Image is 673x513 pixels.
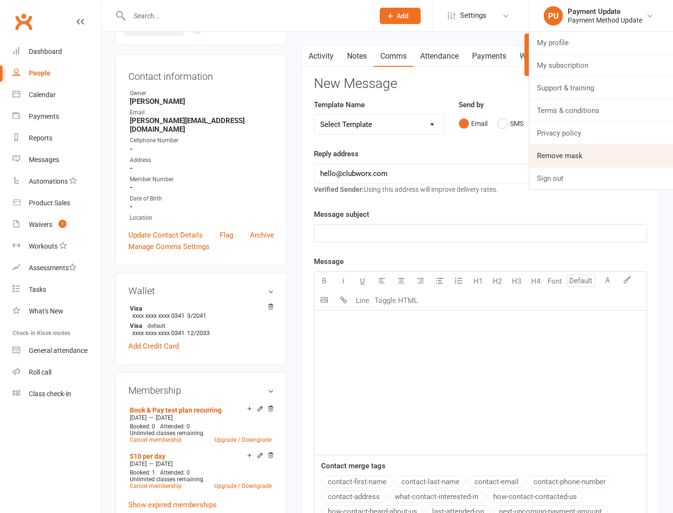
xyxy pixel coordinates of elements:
input: Search... [126,9,367,23]
div: Automations [29,177,68,185]
a: Terms & conditions [529,100,673,122]
span: Attended: 0 [160,423,190,430]
strong: Verified Sender: [314,186,364,193]
a: Assessments [12,257,101,279]
button: contact-phone-number [527,475,612,488]
button: SMS [498,114,523,133]
div: Owner [130,89,274,98]
div: People [29,69,50,77]
div: Cellphone Number [130,136,274,145]
div: General attendance [29,347,87,354]
a: Cancel membership [130,437,182,443]
button: what-contact-interested-in [388,490,485,503]
button: H2 [487,272,507,291]
div: Payment Method Update [568,16,642,25]
a: Notes [340,45,374,67]
button: U [353,272,372,291]
a: General attendance kiosk mode [12,340,101,362]
span: 1 [59,220,66,228]
a: Waivers 1 [12,214,101,236]
div: Dashboard [29,48,62,55]
span: Unlimited classes remaining [130,430,203,437]
button: how-contact-contacted-us [487,490,583,503]
strong: Visa [130,322,269,329]
strong: - [130,145,274,153]
div: PU [544,6,563,25]
span: 3/2041 [187,312,206,319]
a: Workouts [12,236,101,257]
span: Settings [460,5,486,26]
span: [DATE] [130,414,147,421]
span: Add [397,12,409,20]
a: Privacy policy [529,122,673,144]
div: Payment Update [568,7,642,16]
span: 12/2033 [187,329,210,337]
a: Show expired memberships [128,500,217,509]
button: H1 [468,272,487,291]
button: H4 [526,272,545,291]
h3: Membership [128,385,274,396]
a: My profile [529,32,673,54]
button: H3 [507,272,526,291]
div: Location [130,213,274,223]
span: Using this address will improve delivery rates. [314,186,498,193]
span: Unlimited classes remaining [130,476,203,483]
div: Tasks [29,286,46,293]
div: What's New [29,307,63,315]
div: Date of Birth [130,194,274,203]
button: contact-address [322,490,386,503]
a: Attendance [413,45,465,67]
a: Cancel membership [130,483,182,489]
input: Default [567,275,596,287]
div: Assessments [29,264,76,272]
h3: Wallet [128,286,274,296]
button: Font [545,272,564,291]
label: Send by [459,99,484,111]
a: Dashboard [12,41,101,63]
strong: - [130,164,274,173]
a: Payments [465,45,513,67]
a: What's New [12,300,101,322]
span: [DATE] [130,461,147,467]
a: Payments [12,106,101,127]
span: xxxx xxxx xxxx 0341 [132,329,185,337]
div: Roll call [29,368,51,376]
h3: Contact information [128,67,274,82]
a: Tasks [12,279,101,300]
a: Flag [220,229,233,241]
div: Class check-in [29,390,71,398]
strong: - [130,183,274,192]
strong: [PERSON_NAME] [130,97,274,106]
span: xxxx xxxx xxxx 0341 [132,312,185,319]
a: Activity [302,45,340,67]
span: Booked: 0 [130,423,155,430]
label: Message subject [314,209,369,220]
a: Remove mask [529,145,673,167]
button: contact-email [468,475,525,488]
div: Reports [29,134,52,142]
a: $10 per day [130,452,165,460]
strong: [PERSON_NAME][EMAIL_ADDRESS][DOMAIN_NAME] [130,116,274,134]
div: Product Sales [29,199,70,207]
div: Email [130,108,274,117]
button: contact-last-name [395,475,466,488]
a: Add Credit Card [128,340,179,352]
div: Waivers [29,221,52,228]
a: Support & training [529,77,673,99]
button: Add [380,8,421,24]
a: Book & Pay test plan recurring [130,406,222,414]
a: Upgrade / Downgrade [214,483,272,489]
div: Calendar [29,91,56,99]
button: A [598,272,617,291]
div: Messages [29,156,59,163]
div: Address [130,156,274,165]
span: U [360,277,365,286]
label: Message [314,256,344,267]
a: Reports [12,127,101,149]
span: Attended: 0 [160,469,190,476]
a: Automations [12,171,101,192]
div: — [127,460,274,468]
strong: - [130,202,274,211]
a: Manage Comms Settings [128,241,210,252]
div: — [127,414,274,422]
